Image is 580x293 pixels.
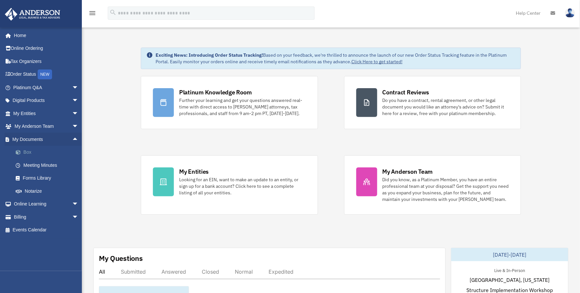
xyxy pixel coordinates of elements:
[383,97,509,117] div: Do you have a contract, rental agreement, or other legal document you would like an attorney's ad...
[72,120,85,133] span: arrow_drop_down
[156,52,515,65] div: Based on your feedback, we're thrilled to announce the launch of our new Order Status Tracking fe...
[179,176,306,196] div: Looking for an EIN, want to make an update to an entity, or sign up for a bank account? Click her...
[9,159,88,172] a: Meeting Minutes
[383,176,509,203] div: Did you know, as a Platinum Member, you have an entire professional team at your disposal? Get th...
[99,268,105,275] div: All
[72,81,85,94] span: arrow_drop_down
[9,146,88,159] a: Box
[5,107,88,120] a: My Entitiesarrow_drop_down
[88,11,96,17] a: menu
[179,88,252,96] div: Platinum Knowledge Room
[5,133,88,146] a: My Documentsarrow_drop_up
[5,29,85,42] a: Home
[5,81,88,94] a: Platinum Q&Aarrow_drop_down
[5,42,88,55] a: Online Ordering
[88,9,96,17] i: menu
[565,8,575,18] img: User Pic
[3,8,62,21] img: Anderson Advisors Platinum Portal
[121,268,146,275] div: Submitted
[141,155,318,215] a: My Entities Looking for an EIN, want to make an update to an entity, or sign up for a bank accoun...
[383,167,433,176] div: My Anderson Team
[179,97,306,117] div: Further your learning and get your questions answered real-time with direct access to [PERSON_NAM...
[5,198,88,211] a: Online Learningarrow_drop_down
[5,210,88,224] a: Billingarrow_drop_down
[351,59,402,65] a: Click Here to get started!
[109,9,117,16] i: search
[9,172,88,185] a: Forms Library
[161,268,186,275] div: Answered
[141,76,318,129] a: Platinum Knowledge Room Further your learning and get your questions answered real-time with dire...
[383,88,429,96] div: Contract Reviews
[38,69,52,79] div: NEW
[5,94,88,107] a: Digital Productsarrow_drop_down
[99,253,143,263] div: My Questions
[489,266,531,273] div: Live & In-Person
[179,167,209,176] div: My Entities
[5,68,88,81] a: Order StatusNEW
[202,268,219,275] div: Closed
[5,224,88,237] a: Events Calendar
[9,185,88,198] a: Notarize
[72,94,85,107] span: arrow_drop_down
[5,120,88,133] a: My Anderson Teamarrow_drop_down
[156,52,263,58] strong: Exciting News: Introducing Order Status Tracking!
[72,210,85,224] span: arrow_drop_down
[72,133,85,146] span: arrow_drop_up
[451,248,568,261] div: [DATE]-[DATE]
[5,55,88,68] a: Tax Organizers
[269,268,293,275] div: Expedited
[344,76,521,129] a: Contract Reviews Do you have a contract, rental agreement, or other legal document you would like...
[72,198,85,211] span: arrow_drop_down
[344,155,521,215] a: My Anderson Team Did you know, as a Platinum Member, you have an entire professional team at your...
[470,276,550,284] span: [GEOGRAPHIC_DATA], [US_STATE]
[235,268,253,275] div: Normal
[72,107,85,120] span: arrow_drop_down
